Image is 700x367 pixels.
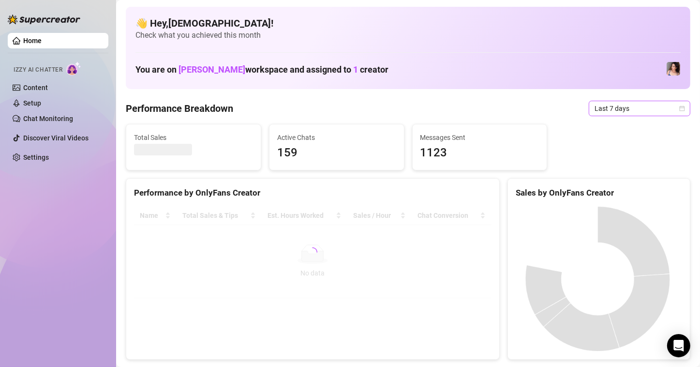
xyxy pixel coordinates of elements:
[420,144,539,162] span: 1123
[277,132,396,143] span: Active Chats
[134,186,491,199] div: Performance by OnlyFans Creator
[420,132,539,143] span: Messages Sent
[134,132,253,143] span: Total Sales
[126,102,233,115] h4: Performance Breakdown
[667,62,680,76] img: Lauren
[595,101,685,116] span: Last 7 days
[66,61,81,76] img: AI Chatter
[277,144,396,162] span: 159
[14,65,62,75] span: Izzy AI Chatter
[135,16,681,30] h4: 👋 Hey, [DEMOGRAPHIC_DATA] !
[135,30,681,41] span: Check what you achieved this month
[23,153,49,161] a: Settings
[23,37,42,45] a: Home
[23,84,48,92] a: Content
[135,64,388,75] h1: You are on workspace and assigned to creator
[23,115,73,122] a: Chat Monitoring
[667,334,690,357] div: Open Intercom Messenger
[8,15,80,24] img: logo-BBDzfeDw.svg
[306,245,319,259] span: loading
[179,64,245,75] span: [PERSON_NAME]
[516,186,682,199] div: Sales by OnlyFans Creator
[23,99,41,107] a: Setup
[23,134,89,142] a: Discover Viral Videos
[353,64,358,75] span: 1
[679,106,685,111] span: calendar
